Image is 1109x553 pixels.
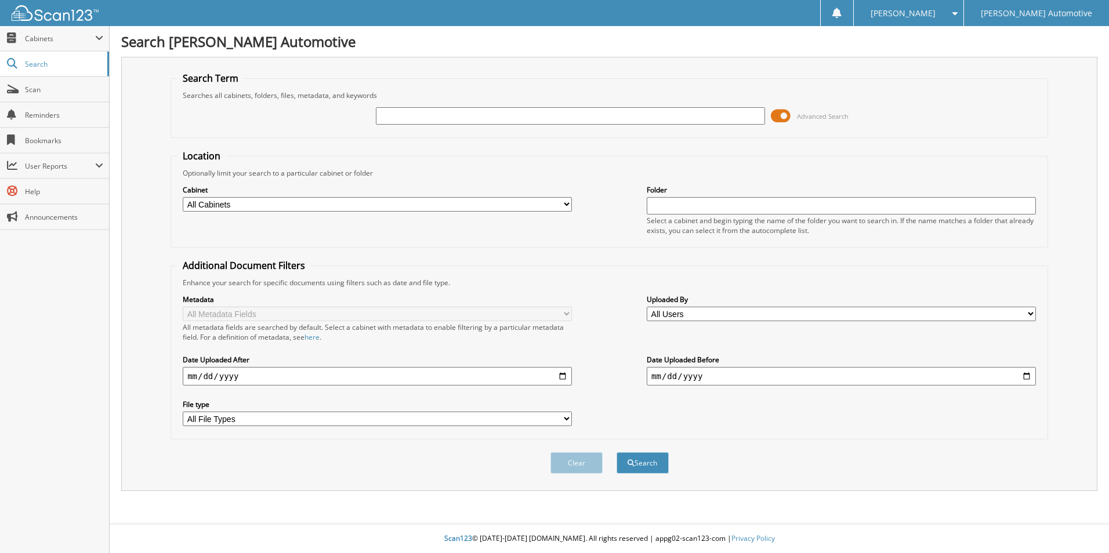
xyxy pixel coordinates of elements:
[183,399,572,409] label: File type
[305,332,320,342] a: here
[25,110,103,120] span: Reminders
[12,5,99,21] img: scan123-logo-white.svg
[121,32,1097,51] h1: Search [PERSON_NAME] Automotive
[731,533,775,543] a: Privacy Policy
[25,59,102,69] span: Search
[183,367,572,385] input: start
[177,72,244,85] legend: Search Term
[177,259,311,272] legend: Additional Document Filters
[550,452,603,474] button: Clear
[647,367,1036,385] input: end
[444,533,472,543] span: Scan123
[25,34,95,43] span: Cabinets
[981,10,1092,17] span: [PERSON_NAME] Automotive
[647,185,1036,195] label: Folder
[647,216,1036,235] div: Select a cabinet and begin typing the name of the folder you want to search in. If the name match...
[25,212,103,222] span: Announcements
[183,355,572,365] label: Date Uploaded After
[617,452,669,474] button: Search
[177,150,226,162] legend: Location
[110,525,1109,553] div: © [DATE]-[DATE] [DOMAIN_NAME]. All rights reserved | appg02-scan123-com |
[647,294,1036,304] label: Uploaded By
[797,112,849,121] span: Advanced Search
[183,322,572,342] div: All metadata fields are searched by default. Select a cabinet with metadata to enable filtering b...
[177,278,1042,288] div: Enhance your search for specific documents using filters such as date and file type.
[25,187,103,197] span: Help
[183,185,572,195] label: Cabinet
[647,355,1036,365] label: Date Uploaded Before
[25,161,95,171] span: User Reports
[177,90,1042,100] div: Searches all cabinets, folders, files, metadata, and keywords
[183,294,572,304] label: Metadata
[177,168,1042,178] div: Optionally limit your search to a particular cabinet or folder
[25,136,103,145] span: Bookmarks
[871,10,936,17] span: [PERSON_NAME]
[25,85,103,94] span: Scan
